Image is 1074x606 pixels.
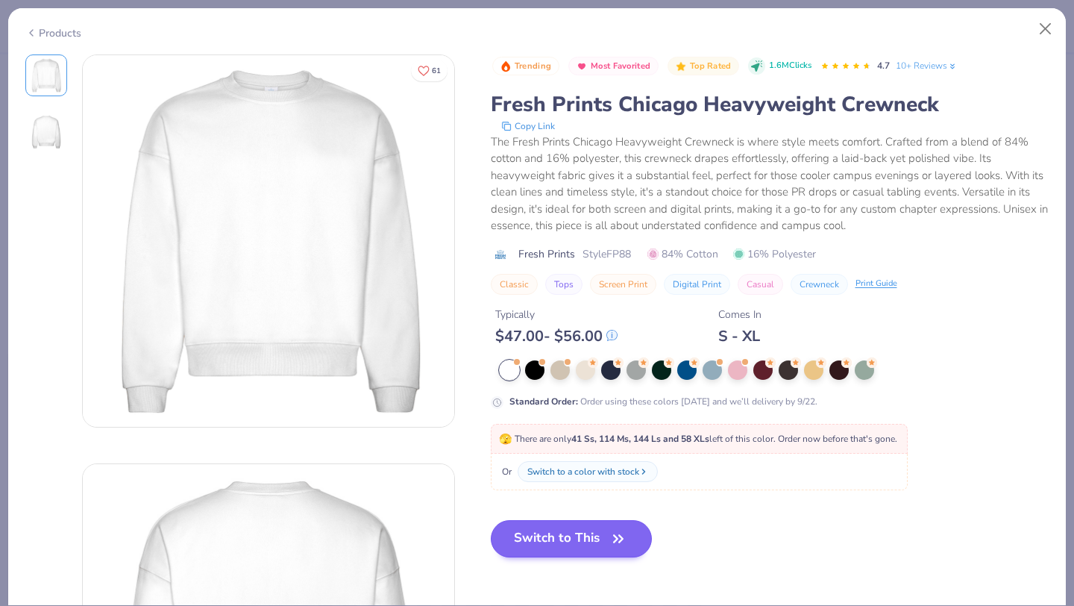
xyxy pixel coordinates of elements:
button: Casual [738,274,783,295]
strong: 41 Ss, 114 Ms, 144 Ls and 58 XLs [571,433,709,445]
div: The Fresh Prints Chicago Heavyweight Crewneck is where style meets comfort. Crafted from a blend ... [491,134,1049,234]
button: Badge Button [492,57,559,76]
img: Top Rated sort [675,60,687,72]
button: Close [1031,15,1060,43]
span: Style FP88 [582,246,631,262]
span: 61 [432,67,441,75]
button: copy to clipboard [497,119,559,134]
img: Most Favorited sort [576,60,588,72]
button: Crewneck [791,274,848,295]
div: Order using these colors [DATE] and we’ll delivery by 9/22. [509,395,817,408]
button: Badge Button [568,57,659,76]
div: Products [25,25,81,41]
span: 1.6M Clicks [769,60,811,72]
img: Front [28,57,64,93]
button: Tops [545,274,582,295]
span: Fresh Prints [518,246,575,262]
span: 84% Cotton [647,246,718,262]
div: $ 47.00 - $ 56.00 [495,327,618,346]
button: Switch to a color with stock [518,461,658,482]
div: Typically [495,307,618,322]
button: Badge Button [668,57,739,76]
a: 10+ Reviews [896,59,958,72]
span: 🫣 [499,432,512,446]
span: 4.7 [877,60,890,72]
button: Switch to This [491,520,653,557]
button: Screen Print [590,274,656,295]
span: Top Rated [690,62,732,70]
span: Or [499,465,512,478]
div: 4.7 Stars [820,54,871,78]
img: Trending sort [500,60,512,72]
div: Switch to a color with stock [527,465,639,478]
button: Classic [491,274,538,295]
img: Front [83,55,454,427]
button: Like [411,60,447,81]
span: Trending [515,62,551,70]
img: Back [28,114,64,150]
img: brand logo [491,249,511,260]
span: There are only left of this color. Order now before that's gone. [499,433,897,445]
div: Comes In [718,307,761,322]
div: Fresh Prints Chicago Heavyweight Crewneck [491,90,1049,119]
span: 16% Polyester [733,246,816,262]
div: Print Guide [855,278,897,290]
button: Digital Print [664,274,730,295]
div: S - XL [718,327,761,346]
span: Most Favorited [591,62,650,70]
strong: Standard Order : [509,396,578,407]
